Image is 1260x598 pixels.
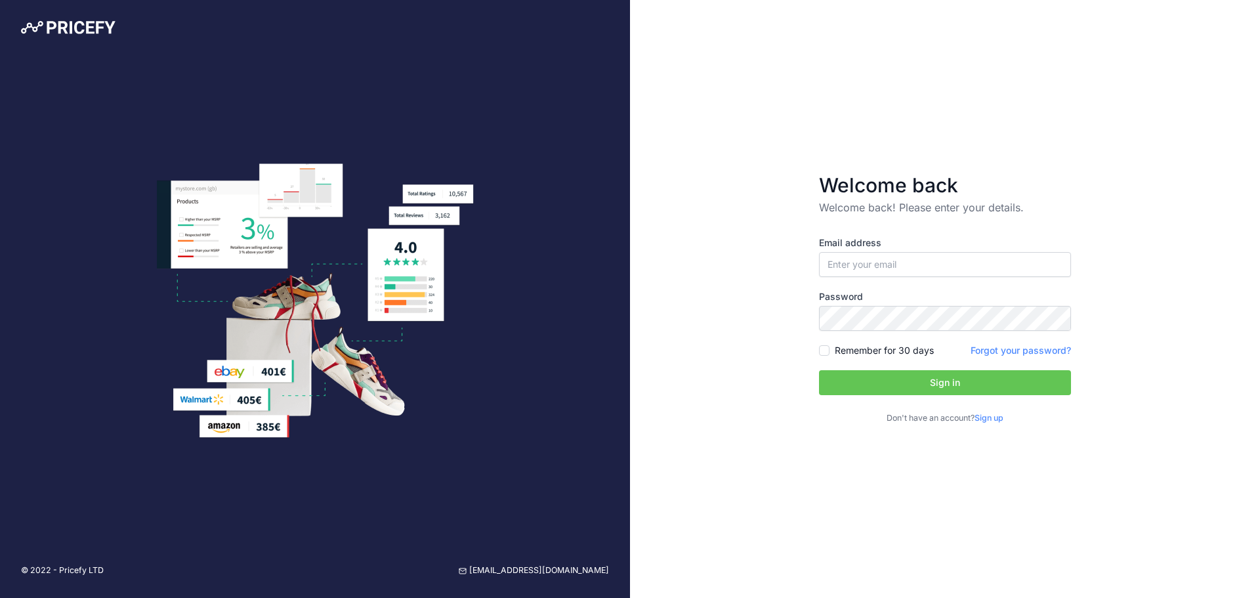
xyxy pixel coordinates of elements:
[819,252,1071,277] input: Enter your email
[819,173,1071,197] h3: Welcome back
[819,412,1071,425] p: Don't have an account?
[819,236,1071,249] label: Email address
[819,200,1071,215] p: Welcome back! Please enter your details.
[21,21,115,34] img: Pricefy
[459,565,609,577] a: [EMAIL_ADDRESS][DOMAIN_NAME]
[971,345,1071,356] a: Forgot your password?
[835,344,934,357] label: Remember for 30 days
[819,290,1071,303] label: Password
[21,565,104,577] p: © 2022 - Pricefy LTD
[819,370,1071,395] button: Sign in
[975,413,1003,423] a: Sign up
